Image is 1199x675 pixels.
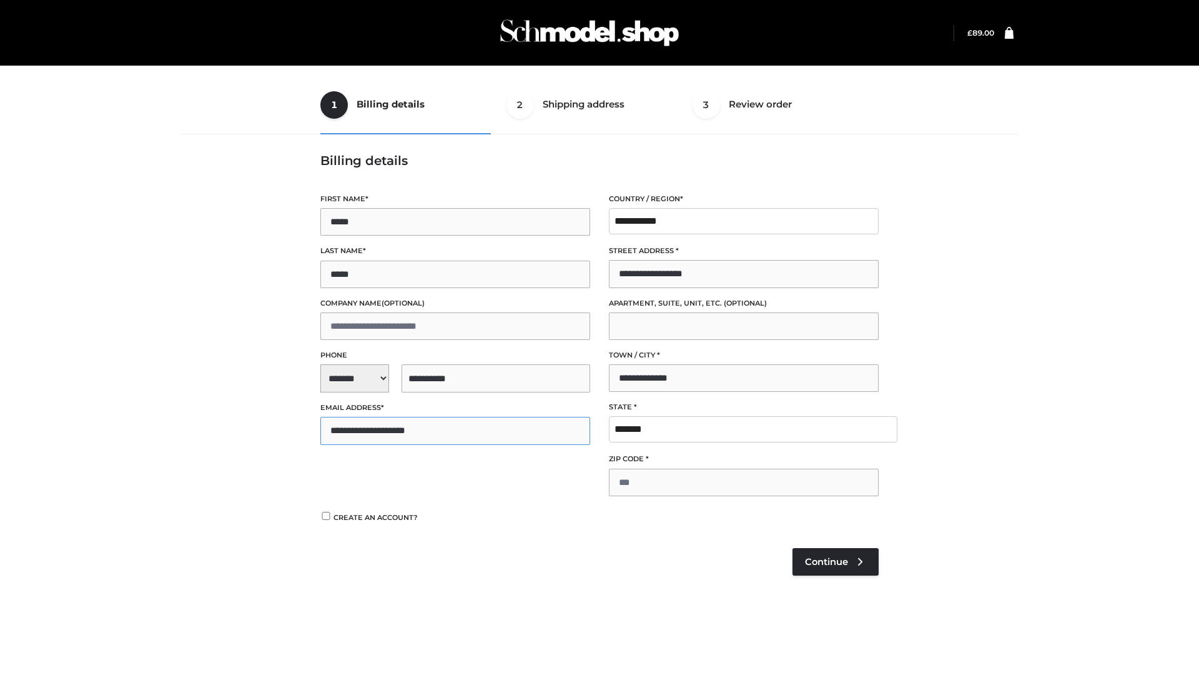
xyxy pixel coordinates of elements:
a: £89.00 [967,28,994,37]
label: Country / Region [609,193,879,205]
span: £ [967,28,972,37]
label: State [609,401,879,413]
label: Town / City [609,349,879,361]
label: Email address [320,402,590,414]
label: First name [320,193,590,205]
span: (optional) [724,299,767,307]
a: Continue [792,548,879,576]
span: Create an account? [333,513,418,522]
span: (optional) [382,299,425,307]
label: ZIP Code [609,453,879,465]
label: Street address [609,245,879,257]
img: Schmodel Admin 964 [496,8,683,57]
h3: Billing details [320,153,879,168]
label: Phone [320,349,590,361]
bdi: 89.00 [967,28,994,37]
label: Apartment, suite, unit, etc. [609,297,879,309]
label: Last name [320,245,590,257]
input: Create an account? [320,512,332,520]
span: Continue [805,556,848,567]
label: Company name [320,297,590,309]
